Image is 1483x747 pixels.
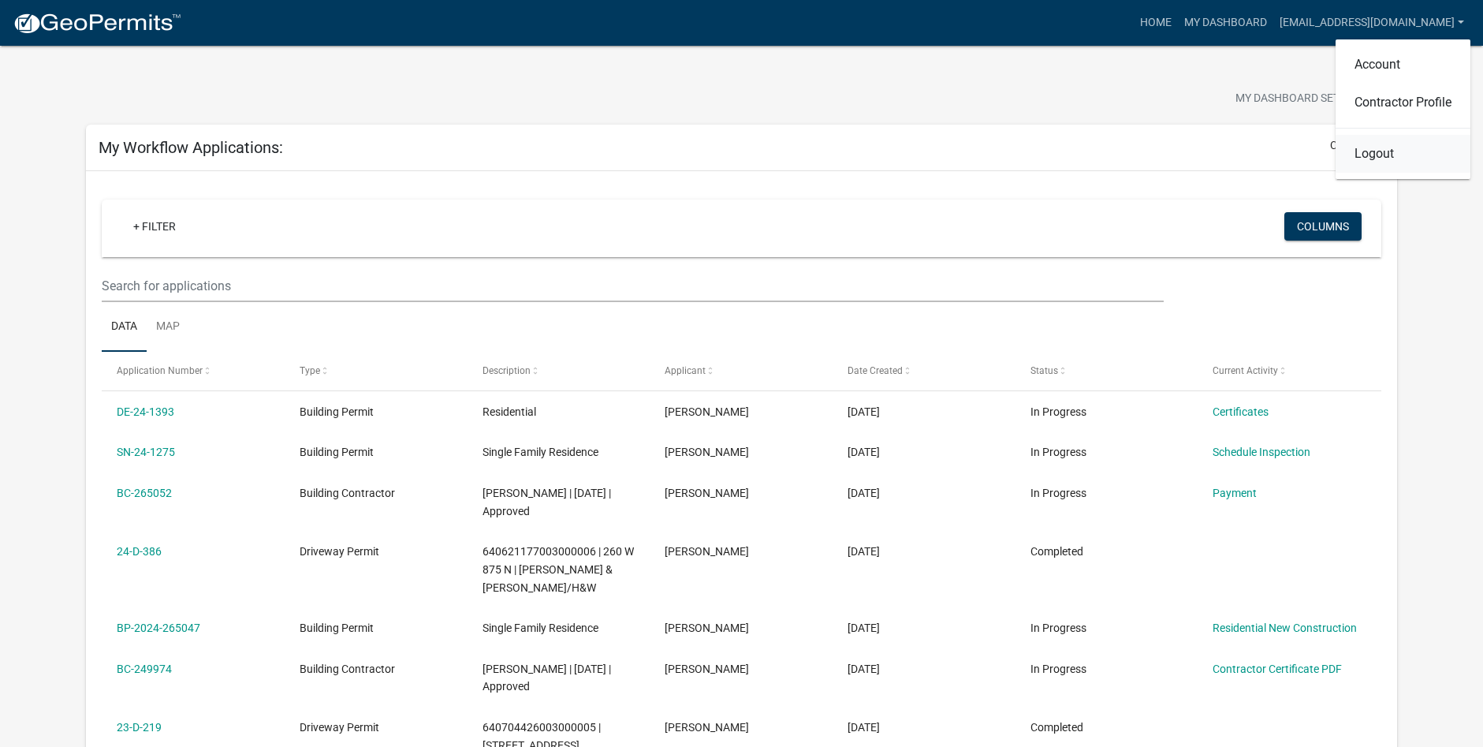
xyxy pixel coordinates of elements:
span: Current Activity [1213,365,1278,376]
span: Completed [1030,721,1083,734]
a: Account [1336,46,1470,84]
span: Building Permit [300,446,374,458]
a: [EMAIL_ADDRESS][DOMAIN_NAME] [1273,8,1470,38]
span: In Progress [1030,622,1086,634]
a: Data [102,302,147,353]
span: 05/28/2024 [848,622,880,634]
datatable-header-cell: Status [1015,352,1198,390]
button: Columns [1284,212,1362,241]
a: Home [1134,8,1178,38]
button: collapse [1330,137,1384,154]
a: BP-2024-265047 [117,622,200,634]
span: Victor Roberts | 04/24/2024 | Approved [483,663,611,693]
a: BC-265052 [117,487,172,499]
a: Residential New Construction [1213,622,1357,634]
a: Contractor Profile [1336,84,1470,121]
span: Victor I. Roberts [665,545,749,558]
span: Victor I. Roberts [665,405,749,418]
span: In Progress [1030,405,1086,418]
a: Contractor Certificate PDF [1213,663,1342,675]
span: Date Created [848,365,903,376]
a: Map [147,302,189,353]
div: [EMAIL_ADDRESS][DOMAIN_NAME] [1336,39,1470,179]
span: Driveway Permit [300,721,379,734]
span: 05/28/2024 [848,487,880,499]
span: Building Permit [300,622,374,634]
span: My Dashboard Settings [1235,90,1371,109]
span: Building Permit [300,405,374,418]
span: 07/09/2024 [848,446,880,458]
span: In Progress [1030,446,1086,458]
button: My Dashboard Settingssettings [1223,84,1406,114]
datatable-header-cell: Date Created [833,352,1015,390]
span: Applicant [665,365,706,376]
span: Description [483,365,531,376]
span: Application Number [117,365,203,376]
a: My Dashboard [1178,8,1273,38]
span: Completed [1030,545,1083,558]
h5: My Workflow Applications: [99,138,283,157]
a: Logout [1336,135,1470,173]
input: Search for applications [102,270,1164,302]
span: 640621177003000006 | 260 W 875 N | Mankin David & Danielle/H&W [483,545,634,594]
span: Status [1030,365,1058,376]
a: 24-D-386 [117,545,162,558]
a: SN-24-1275 [117,446,175,458]
datatable-header-cell: Current Activity [1198,352,1381,390]
datatable-header-cell: Type [285,352,468,390]
span: Building Contractor [300,663,395,675]
span: Victor I. Roberts [665,446,749,458]
a: Schedule Inspection [1213,446,1310,458]
span: Residential [483,405,536,418]
span: 09/16/2023 [848,721,880,734]
span: Single Family Residence [483,446,598,458]
a: Payment [1213,487,1257,499]
span: Victor I. Roberts [665,663,749,675]
span: 05/28/2024 [848,545,880,558]
datatable-header-cell: Application Number [102,352,285,390]
a: DE-24-1393 [117,405,174,418]
datatable-header-cell: Applicant [650,352,833,390]
span: Driveway Permit [300,545,379,558]
a: + Filter [121,212,188,241]
a: Certificates [1213,405,1269,418]
a: 23-D-219 [117,721,162,734]
span: Victor I. Roberts [665,622,749,634]
span: Victor Roberts | 03/25/2025 | Approved [483,487,611,517]
span: Building Contractor [300,487,395,499]
span: In Progress [1030,487,1086,499]
datatable-header-cell: Description [467,352,650,390]
span: Victor I. Roberts [665,487,749,499]
span: Victor I. Roberts [665,721,749,734]
span: 04/24/2024 [848,663,880,675]
span: Single Family Residence [483,622,598,634]
a: BC-249974 [117,663,172,675]
span: 07/29/2024 [848,405,880,418]
span: In Progress [1030,663,1086,675]
span: Type [300,365,320,376]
